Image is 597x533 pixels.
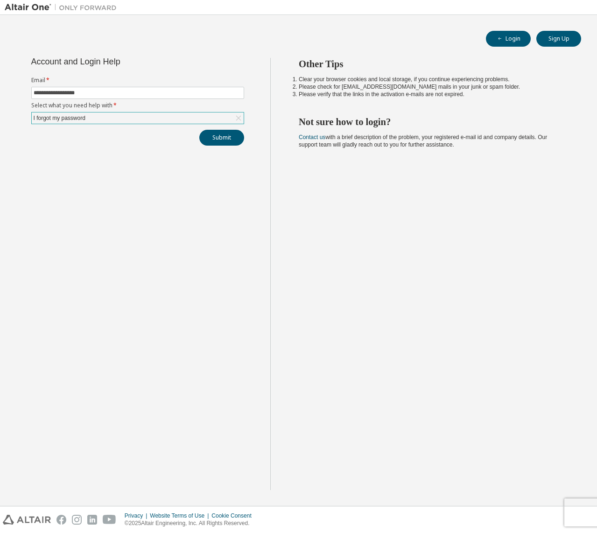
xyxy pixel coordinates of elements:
li: Clear your browser cookies and local storage, if you continue experiencing problems. [299,76,564,83]
div: I forgot my password [32,113,87,123]
img: instagram.svg [72,515,82,525]
li: Please verify that the links in the activation e-mails are not expired. [299,91,564,98]
img: facebook.svg [56,515,66,525]
p: © 2025 Altair Engineering, Inc. All Rights Reserved. [125,519,257,527]
img: Altair One [5,3,121,12]
div: Privacy [125,512,150,519]
img: altair_logo.svg [3,515,51,525]
div: Website Terms of Use [150,512,211,519]
h2: Not sure how to login? [299,116,564,128]
label: Select what you need help with [31,102,244,109]
img: linkedin.svg [87,515,97,525]
label: Email [31,77,244,84]
div: Cookie Consent [211,512,257,519]
h2: Other Tips [299,58,564,70]
div: I forgot my password [32,112,244,124]
div: Account and Login Help [31,58,202,65]
a: Contact us [299,134,325,140]
button: Login [486,31,531,47]
img: youtube.svg [103,515,116,525]
span: with a brief description of the problem, your registered e-mail id and company details. Our suppo... [299,134,547,148]
li: Please check for [EMAIL_ADDRESS][DOMAIN_NAME] mails in your junk or spam folder. [299,83,564,91]
button: Sign Up [536,31,581,47]
button: Submit [199,130,244,146]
